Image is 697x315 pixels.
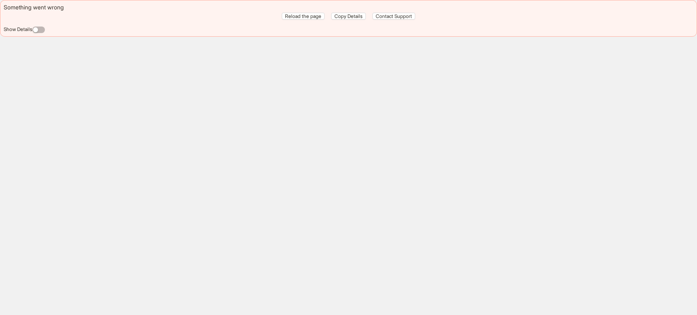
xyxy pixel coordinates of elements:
[334,13,363,19] span: Copy Details
[376,13,412,19] span: Contact Support
[282,13,325,20] button: Reload the page
[372,13,415,20] button: Contact Support
[4,4,693,11] div: Something went wrong
[4,26,32,32] label: Show Details
[331,13,366,20] button: Copy Details
[285,13,321,19] span: Reload the page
